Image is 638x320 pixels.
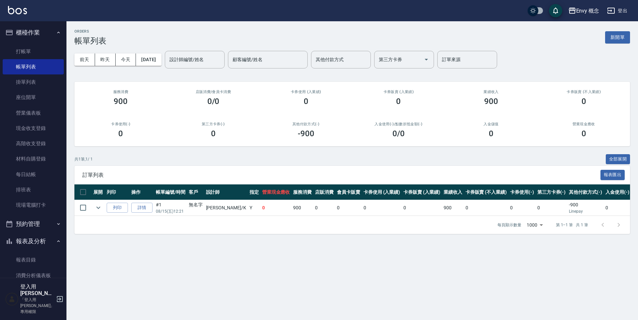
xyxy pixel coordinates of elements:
[600,170,625,180] button: 報表匯出
[3,121,64,136] a: 現金收支登錄
[508,200,536,216] td: 0
[567,184,604,200] th: 其他付款方式(-)
[497,222,521,228] p: 每頁顯示數量
[8,6,27,14] img: Logo
[298,129,314,138] h3: -900
[114,97,128,106] h3: 900
[484,97,498,106] h3: 900
[604,184,631,200] th: 入金使用(-)
[605,34,630,40] a: 新開單
[442,200,464,216] td: 900
[154,200,187,216] td: #1
[313,200,335,216] td: 0
[576,7,599,15] div: Envy 概念
[360,122,437,126] h2: 入金使用(-) /點數折抵金額(-)
[464,200,508,216] td: 0
[107,203,128,213] button: 列印
[291,184,313,200] th: 服務消費
[453,122,530,126] h2: 入金儲值
[3,105,64,121] a: 營業儀表板
[536,184,568,200] th: 第三方卡券(-)
[189,201,203,208] div: 無名字
[3,44,64,59] a: 打帳單
[95,53,116,66] button: 昨天
[248,200,261,216] td: Y
[605,31,630,44] button: 新開單
[3,197,64,213] a: 現場電腦打卡
[248,184,261,200] th: 指定
[362,184,402,200] th: 卡券使用 (入業績)
[396,97,401,106] h3: 0
[131,203,153,213] a: 詳情
[549,4,562,17] button: save
[453,90,530,94] h2: 業績收入
[5,292,19,306] img: Person
[261,184,292,200] th: 營業現金應收
[267,90,344,94] h2: 卡券使用 (入業績)
[261,200,292,216] td: 0
[569,208,602,214] p: Linepay
[82,172,600,178] span: 訂單列表
[402,200,442,216] td: 0
[20,283,54,297] h5: 登入用[PERSON_NAME]
[360,90,437,94] h2: 卡券販賣 (入業績)
[211,129,216,138] h3: 0
[204,200,248,216] td: [PERSON_NAME] /K
[3,215,64,233] button: 預約管理
[3,59,64,74] a: 帳單列表
[74,29,106,34] h2: ORDERS
[82,90,159,94] h3: 服務消費
[582,97,586,106] h3: 0
[154,184,187,200] th: 帳單編號/時間
[582,129,586,138] h3: 0
[92,184,105,200] th: 展開
[118,129,123,138] h3: 0
[421,54,432,65] button: Open
[604,5,630,17] button: 登出
[335,200,362,216] td: 0
[82,122,159,126] h2: 卡券使用(-)
[508,184,536,200] th: 卡券使用(-)
[3,233,64,250] button: 報表及分析
[175,122,252,126] h2: 第三方卡券(-)
[489,129,493,138] h3: 0
[74,36,106,46] h3: 帳單列表
[545,90,622,94] h2: 卡券販賣 (不入業績)
[3,167,64,182] a: 每日結帳
[402,184,442,200] th: 卡券販賣 (入業績)
[335,184,362,200] th: 會員卡販賣
[3,74,64,90] a: 掛單列表
[442,184,464,200] th: 業績收入
[3,252,64,267] a: 報表目錄
[93,203,103,213] button: expand row
[74,53,95,66] button: 前天
[362,200,402,216] td: 0
[20,297,54,315] p: 「登入用[PERSON_NAME]」專用權限
[600,171,625,178] a: 報表匯出
[313,184,335,200] th: 店販消費
[545,122,622,126] h2: 營業現金應收
[130,184,154,200] th: 操作
[267,122,344,126] h2: 其他付款方式(-)
[464,184,508,200] th: 卡券販賣 (不入業績)
[187,184,204,200] th: 客戶
[3,182,64,197] a: 排班表
[175,90,252,94] h2: 店販消費 /會員卡消費
[556,222,588,228] p: 第 1–1 筆 共 1 筆
[156,208,185,214] p: 08/15 (五) 12:21
[3,268,64,283] a: 消費分析儀表板
[604,200,631,216] td: 0
[3,151,64,166] a: 材料自購登錄
[524,216,545,234] div: 1000
[74,156,93,162] p: 共 1 筆, 1 / 1
[105,184,130,200] th: 列印
[566,4,602,18] button: Envy 概念
[606,154,630,164] button: 全部展開
[136,53,161,66] button: [DATE]
[204,184,248,200] th: 設計師
[536,200,568,216] td: 0
[392,129,405,138] h3: 0 /0
[567,200,604,216] td: -900
[3,24,64,41] button: 櫃檯作業
[3,90,64,105] a: 座位開單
